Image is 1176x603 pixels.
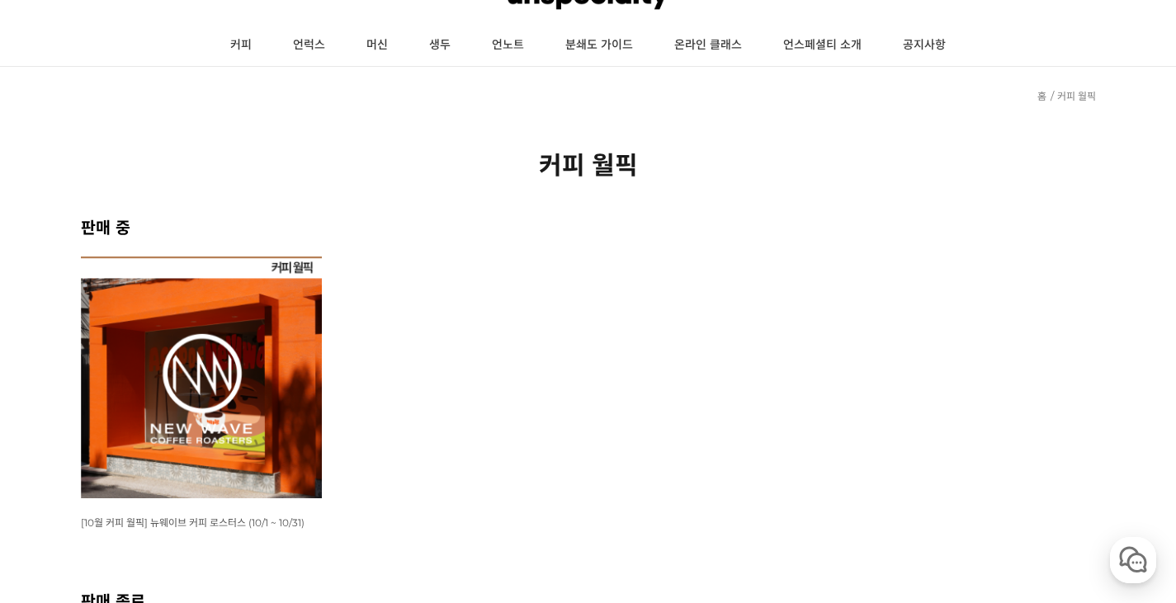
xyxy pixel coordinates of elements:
[346,25,409,66] a: 머신
[210,25,272,66] a: 커피
[255,491,275,504] span: 설정
[654,25,763,66] a: 온라인 클래스
[81,214,1096,238] h2: 판매 중
[272,25,346,66] a: 언럭스
[52,491,62,504] span: 홈
[109,466,213,507] a: 대화
[81,516,305,529] a: [10월 커피 월픽] 뉴웨이브 커피 로스터스 (10/1 ~ 10/31)
[763,25,882,66] a: 언스페셜티 소개
[545,25,654,66] a: 분쇄도 가이드
[1057,90,1096,102] a: 커피 월픽
[81,257,323,498] img: [10월 커피 월픽] 뉴웨이브 커피 로스터스 (10/1 ~ 10/31)
[882,25,966,66] a: 공지사항
[81,145,1096,181] h2: 커피 월픽
[151,492,171,505] span: 대화
[213,466,317,507] a: 설정
[1037,90,1046,102] a: 홈
[409,25,471,66] a: 생두
[5,466,109,507] a: 홈
[471,25,545,66] a: 언노트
